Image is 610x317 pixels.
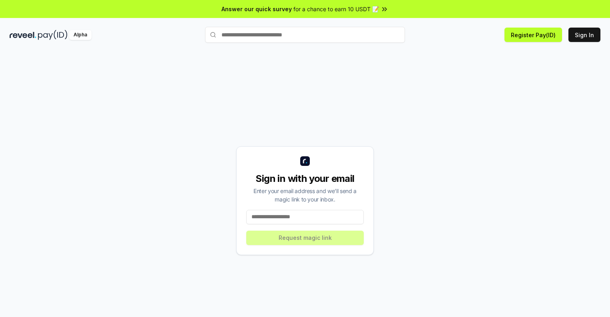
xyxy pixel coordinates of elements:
div: Sign in with your email [246,172,364,185]
img: reveel_dark [10,30,36,40]
span: Answer our quick survey [221,5,292,13]
div: Alpha [69,30,92,40]
button: Register Pay(ID) [504,28,562,42]
button: Sign In [568,28,600,42]
img: pay_id [38,30,68,40]
span: for a chance to earn 10 USDT 📝 [293,5,379,13]
img: logo_small [300,156,310,166]
div: Enter your email address and we’ll send a magic link to your inbox. [246,187,364,203]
